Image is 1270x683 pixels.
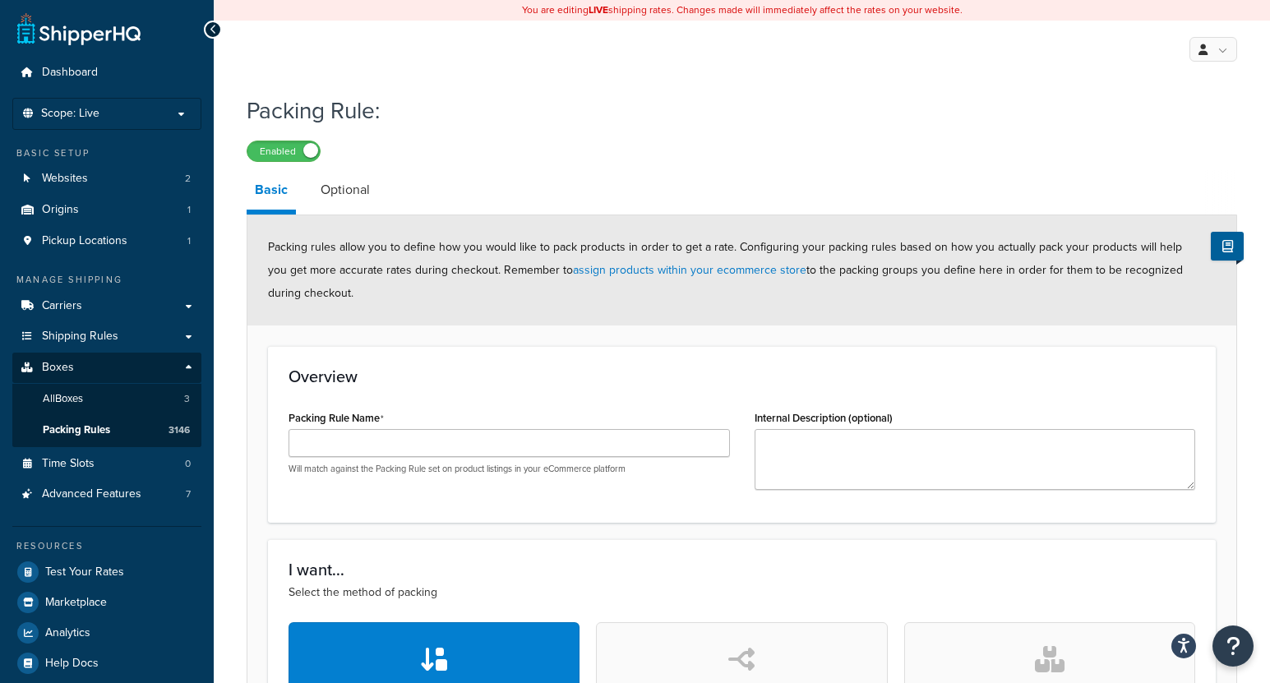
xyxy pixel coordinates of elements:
[42,203,79,217] span: Origins
[42,361,74,375] span: Boxes
[12,291,201,321] a: Carriers
[12,588,201,617] a: Marketplace
[43,392,83,406] span: All Boxes
[184,392,190,406] span: 3
[12,415,201,445] li: Packing Rules
[169,423,190,437] span: 3146
[42,487,141,501] span: Advanced Features
[12,195,201,225] a: Origins1
[12,226,201,256] li: Pickup Locations
[43,423,110,437] span: Packing Rules
[289,463,730,475] p: Will match against the Packing Rule set on product listings in your eCommerce platform
[185,457,191,471] span: 0
[45,626,90,640] span: Analytics
[42,457,95,471] span: Time Slots
[187,234,191,248] span: 1
[12,618,201,648] a: Analytics
[573,261,806,279] a: assign products within your ecommerce store
[12,353,201,446] li: Boxes
[289,561,1195,579] h3: I want...
[12,449,201,479] a: Time Slots0
[289,367,1195,385] h3: Overview
[312,170,378,210] a: Optional
[12,164,201,194] li: Websites
[1211,232,1244,261] button: Show Help Docs
[1212,625,1254,667] button: Open Resource Center
[12,479,201,510] a: Advanced Features7
[268,238,1183,302] span: Packing rules allow you to define how you would like to pack products in order to get a rate. Con...
[45,565,124,579] span: Test Your Rates
[12,58,201,88] a: Dashboard
[289,584,1195,602] p: Select the method of packing
[247,141,320,161] label: Enabled
[45,596,107,610] span: Marketplace
[12,226,201,256] a: Pickup Locations1
[42,66,98,80] span: Dashboard
[187,203,191,217] span: 1
[42,330,118,344] span: Shipping Rules
[42,172,88,186] span: Websites
[589,2,608,17] b: LIVE
[12,449,201,479] li: Time Slots
[12,648,201,678] a: Help Docs
[247,95,1217,127] h1: Packing Rule:
[42,234,127,248] span: Pickup Locations
[42,299,82,313] span: Carriers
[12,415,201,445] a: Packing Rules3146
[185,172,191,186] span: 2
[247,170,296,215] a: Basic
[12,557,201,587] a: Test Your Rates
[12,195,201,225] li: Origins
[12,146,201,160] div: Basic Setup
[12,479,201,510] li: Advanced Features
[12,384,201,414] a: AllBoxes3
[12,164,201,194] a: Websites2
[41,107,99,121] span: Scope: Live
[12,539,201,553] div: Resources
[12,273,201,287] div: Manage Shipping
[186,487,191,501] span: 7
[45,657,99,671] span: Help Docs
[12,321,201,352] a: Shipping Rules
[12,353,201,383] a: Boxes
[289,412,384,425] label: Packing Rule Name
[755,412,893,424] label: Internal Description (optional)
